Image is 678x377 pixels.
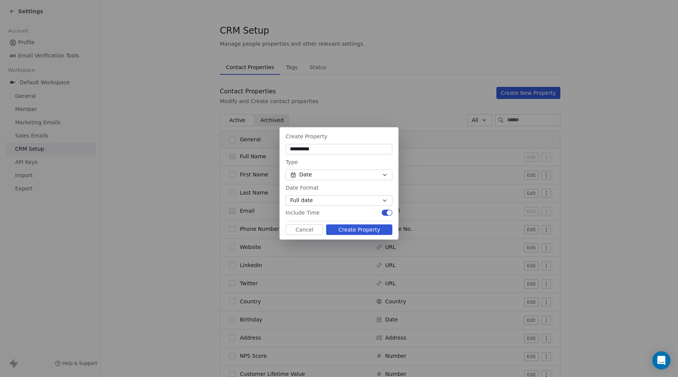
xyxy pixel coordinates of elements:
[286,224,323,235] button: Cancel
[286,133,327,139] span: Create Property
[290,196,313,204] span: Full date
[299,171,312,179] span: Date
[286,209,320,216] span: Include Time
[326,224,392,235] button: Create Property
[286,185,319,191] span: Date Format
[286,170,392,180] button: Date
[286,159,298,165] span: Type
